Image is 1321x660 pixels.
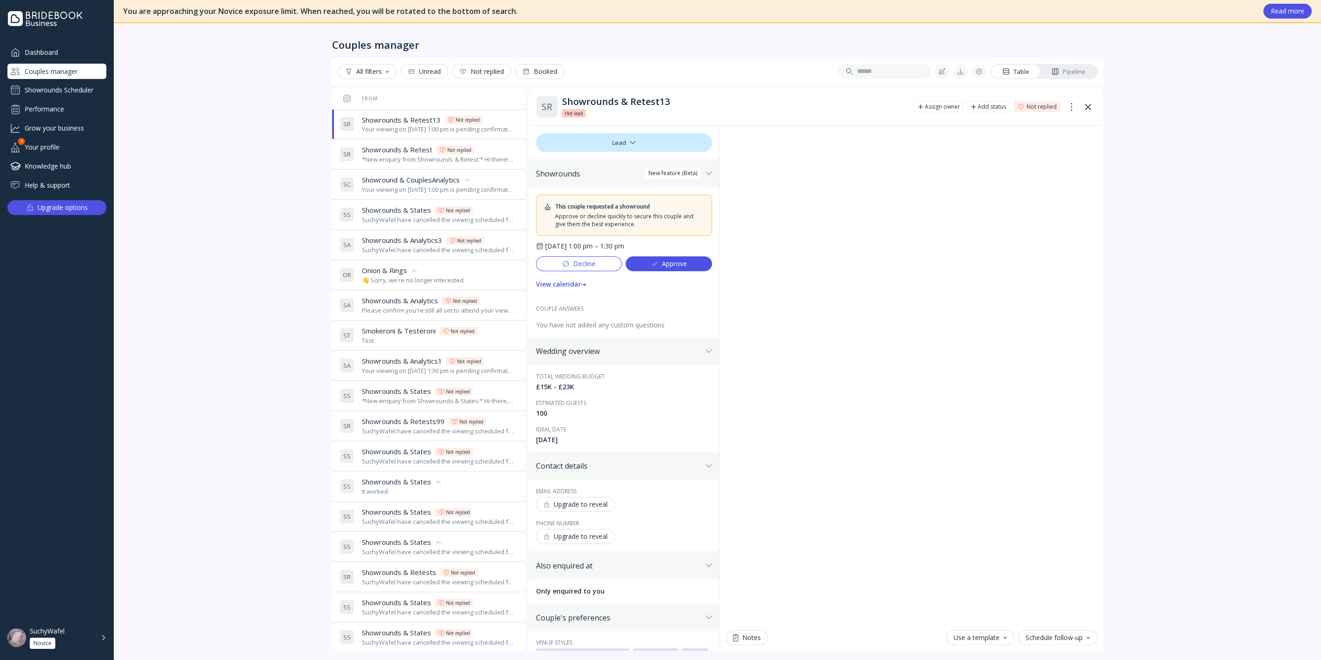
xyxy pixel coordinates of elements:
div: S S [340,479,354,494]
img: dpr=2,fit=cover,g=face,w=48,h=48 [7,628,26,647]
div: All filters [345,68,389,75]
div: Not replied [446,509,470,516]
div: Approve [651,260,687,268]
div: Not replied [453,297,477,305]
div: SuchyWafel have cancelled the viewing scheduled for [DATE] 8:00 am [362,246,514,255]
button: Not replied [452,64,511,79]
div: Affordable / Cheap / Low Cost [546,650,626,658]
div: Notes [733,634,761,641]
div: Venue styles [536,639,712,647]
button: Read more [1263,4,1312,19]
div: S A [340,358,354,373]
button: Upgrade to reveal [536,497,615,512]
span: Hot lead [565,110,583,117]
div: *New enquiry from Showrounds & Retest:* Hi there! We were hoping to use the Bridebook calendar to... [362,155,514,164]
div: SuchyWafel have cancelled the viewing scheduled for [DATE] 11:00 AM [362,638,514,647]
div: £15K - £23K [536,382,712,392]
span: Showround & CouplesAnalytics [362,175,460,185]
div: Pipeline [1052,67,1086,76]
a: Your profile1 [7,139,106,155]
div: Contact details [536,461,702,470]
div: Upgrade to reveal [543,533,608,540]
div: S C [340,177,354,192]
div: Your viewing on [DATE] 1:00 pm is pending confirmation. The venue will approve or decline shortly... [362,125,514,134]
button: Booked [515,64,565,79]
div: Read more [1271,7,1304,15]
button: View calendar→ [536,277,587,292]
div: Wedding overview [536,346,702,356]
span: Showrounds & Retest [362,145,432,155]
div: Not replied [1027,103,1057,111]
a: Grow your business [7,120,106,136]
a: Performance [7,101,106,117]
div: S S [340,388,354,403]
span: Showrounds & Analytics3 [362,235,442,245]
span: Showrounds & Analytics [362,296,438,306]
div: You have not added any custom questions [536,320,712,330]
div: Table [1002,67,1029,76]
span: Showrounds & States [362,628,431,638]
div: S S [340,539,354,554]
div: View calendar → [536,281,587,288]
div: [DATE] [536,435,712,444]
div: Great Views [643,650,674,658]
div: You are approaching your Novice exposure limit. When reached, you will be rotated to the bottom o... [123,6,1254,17]
div: Not replied [459,418,484,425]
div: Not replied [451,327,475,335]
span: Showrounds & Retests [362,568,436,577]
span: Showrounds & Analytics1 [362,356,442,366]
div: Your viewing on [DATE] 1:30 pm is pending confirmation. The venue will approve or decline shortly... [362,366,514,375]
div: Showrounds Scheduler [7,83,106,98]
div: Estimated guests [536,399,712,407]
div: Total wedding budget [536,372,712,380]
div: New feature (Beta) [648,170,697,177]
div: Not replied [446,599,470,607]
button: Approve [626,256,712,271]
span: Showrounds & States [362,205,431,215]
div: This couple requested a showround [555,203,650,210]
span: Smokeroni & Testeroni [362,326,436,336]
div: Not replied [446,448,470,456]
div: Only enquired to you [536,587,712,596]
div: Email address [536,487,712,495]
div: SuchyWafel [30,627,65,635]
div: From [340,95,378,102]
div: S A [340,298,354,313]
div: S R [340,147,354,162]
div: Dashboard [7,45,106,60]
div: O R [340,268,354,282]
div: Not replied [447,146,471,154]
button: Schedule follow-up [1018,630,1098,645]
div: SuchyWafel have cancelled the viewing scheduled for [DATE] 11:00 AM [362,548,514,556]
a: Upgrade to reveal [536,497,712,512]
span: Showrounds & Retests99 [362,417,445,426]
div: Knowledge hub [7,158,106,174]
div: Couples manager [332,38,419,51]
button: Decline [536,256,622,271]
div: Couple's preferences [536,613,702,622]
button: Upgrade options [7,200,106,215]
span: Showrounds & States [362,386,431,396]
a: Help & support [7,177,106,193]
div: Phone number [536,519,712,527]
div: Schedule follow-up [1026,634,1090,641]
div: S T [340,328,354,343]
div: 👋 Sorry, we're no longer interested [362,276,464,285]
button: Upgrade to reveal [536,529,615,544]
div: Also enquired at [536,561,702,570]
div: Approve or decline quickly to secure this couple and give them the best experience. [555,212,704,228]
a: Couples manager [7,64,106,79]
span: Showrounds & States [362,477,431,487]
div: S S [340,207,354,222]
div: Upgrade to reveal [543,501,608,508]
div: Decline [562,260,595,268]
div: Not replied [459,68,504,75]
span: Showrounds & States [362,507,431,517]
div: Test [362,336,477,345]
div: S S [340,630,354,645]
button: Unread [400,64,448,79]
